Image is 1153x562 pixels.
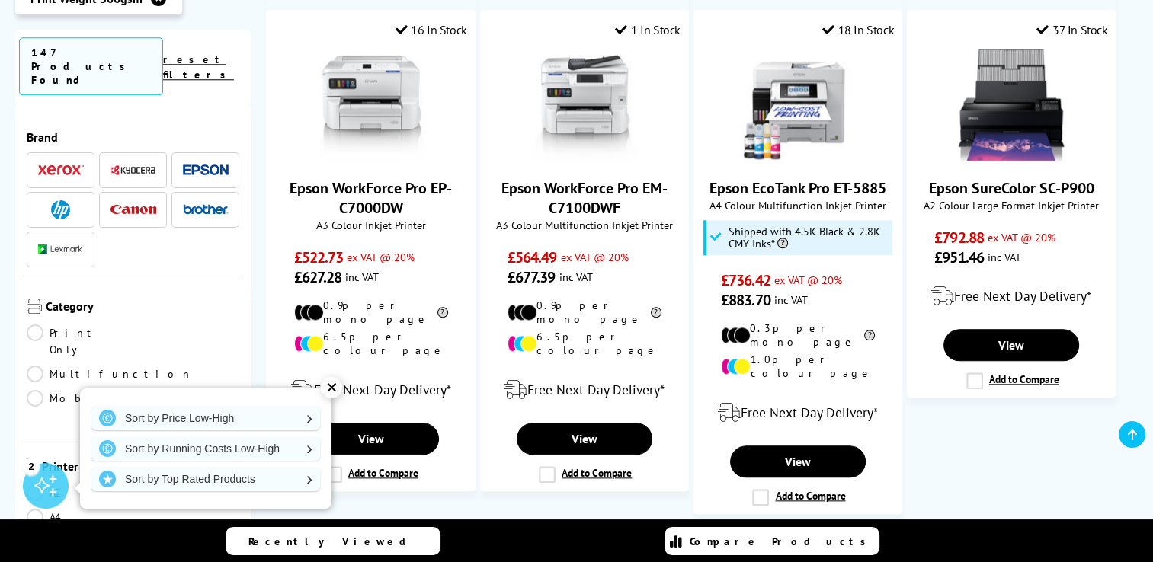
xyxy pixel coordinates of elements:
a: A4 [27,509,133,525]
img: Brother [183,204,229,215]
span: £627.28 [294,267,342,287]
span: A2 Colour Large Format Inkjet Printer [915,198,1107,212]
span: Recently Viewed [248,535,421,548]
div: 1 In Stock [615,22,681,37]
img: Xerox [38,164,84,175]
a: Epson WorkForce Pro EP-C7000DW [314,151,428,166]
div: modal_delivery [488,369,681,411]
span: ex VAT @ 20% [774,273,842,287]
a: Brother [183,200,229,219]
div: 37 In Stock [1036,22,1107,37]
span: inc VAT [774,292,808,307]
a: reset filters [163,53,234,81]
a: Epson WorkForce Pro EM-C7100DWF [501,178,668,218]
span: ex VAT @ 20% [560,250,628,264]
div: modal_delivery [915,275,1107,318]
a: Lexmark [38,240,84,259]
img: Category [27,299,42,314]
a: Epson [183,161,229,180]
a: Canon [110,200,156,219]
div: 16 In Stock [396,22,467,37]
a: Print Only [27,324,133,358]
label: Add to Compare [539,466,632,483]
a: Epson SureColor SC-P900 [929,178,1094,198]
label: Add to Compare [325,466,418,483]
span: Brand [27,129,239,145]
label: Add to Compare [966,372,1059,389]
div: ✕ [321,377,342,398]
span: Compare Products [690,535,874,548]
span: £736.42 [721,270,770,290]
img: Epson SureColor SC-P900 [954,49,1068,163]
div: modal_delivery [274,369,466,411]
div: modal_delivery [702,391,894,434]
img: HP [51,200,70,219]
span: 147 Products Found [19,37,163,95]
a: View [303,423,438,455]
a: Xerox [38,161,84,180]
img: Lexmark [38,244,84,254]
span: £792.88 [934,228,984,247]
li: 6.5p per colour page [294,330,448,357]
li: 0.9p per mono page [508,299,661,326]
a: Epson EcoTank Pro ET-5885 [709,178,886,198]
img: Epson WorkForce Pro EM-C7100DWF [527,49,642,163]
span: ex VAT @ 20% [347,250,415,264]
span: A4 Colour Multifunction Inkjet Printer [702,198,894,212]
div: 2 [23,458,40,474]
a: Mobile [27,390,133,423]
a: View [730,445,866,477]
span: £677.39 [508,267,556,287]
li: 0.9p per mono page [294,299,448,326]
img: Canon [110,205,156,215]
a: Epson EcoTank Pro ET-5885 [741,151,855,166]
img: Kyocera [110,164,156,176]
img: Epson WorkForce Pro EP-C7000DW [314,49,428,163]
span: inc VAT [345,270,379,284]
span: A3 Colour Inkjet Printer [274,218,466,232]
span: Shipped with 4.5K Black & 2.8K CMY Inks* [729,225,888,250]
span: £883.70 [721,290,770,310]
li: 1.0p per colour page [721,353,875,380]
a: View [517,423,652,455]
li: 6.5p per colour page [508,330,661,357]
img: Epson [183,164,229,176]
a: HP [38,200,84,219]
a: Sort by Price Low-High [91,406,320,430]
span: £951.46 [934,247,984,267]
span: inc VAT [559,270,592,284]
label: Add to Compare [752,489,845,506]
a: Epson WorkForce Pro EM-C7100DWF [527,151,642,166]
span: £522.73 [294,247,344,267]
span: ex VAT @ 20% [988,230,1055,244]
span: inc VAT [988,250,1021,264]
a: Multifunction [27,366,193,382]
a: Kyocera [110,161,156,180]
span: Printer Size [42,458,239,477]
li: 0.3p per mono page [721,321,875,349]
a: Sort by Top Rated Products [91,467,320,491]
span: A3 Colour Multifunction Inkjet Printer [488,218,681,232]
img: Epson EcoTank Pro ET-5885 [741,49,855,163]
span: £564.49 [508,247,557,267]
span: Category [46,299,239,317]
a: Epson SureColor SC-P900 [954,151,1068,166]
a: Epson WorkForce Pro EP-C7000DW [290,178,452,218]
a: Compare Products [665,527,879,555]
a: Sort by Running Costs Low-High [91,436,320,461]
div: 18 In Stock [822,22,894,37]
a: Recently Viewed [226,527,440,555]
a: View [943,329,1079,361]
